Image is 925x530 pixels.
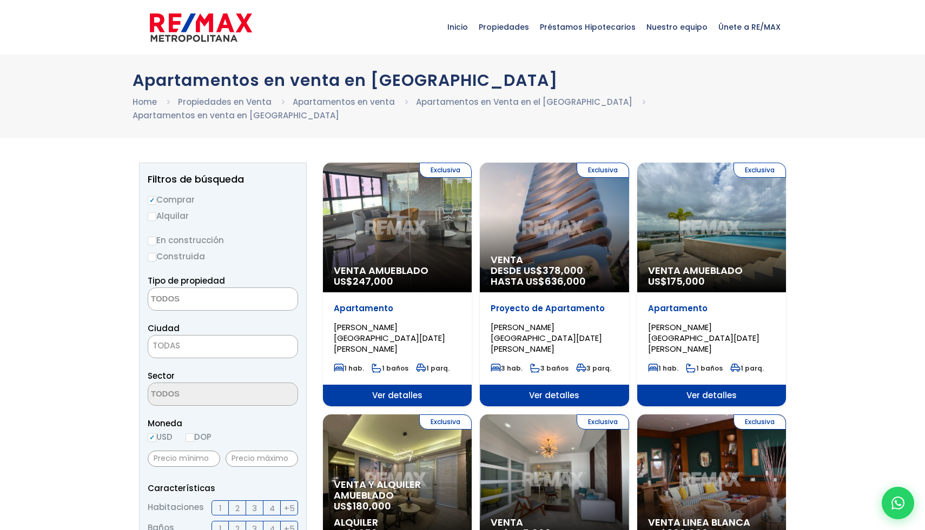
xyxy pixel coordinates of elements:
textarea: Search [148,288,253,311]
span: Exclusiva [419,163,472,178]
span: 1 hab. [648,364,678,373]
h1: Apartamentos en venta en [GEOGRAPHIC_DATA] [133,71,792,90]
input: Construida [148,253,156,261]
span: 180,000 [353,499,391,513]
h2: Filtros de búsqueda [148,174,298,185]
input: Precio mínimo [148,451,220,467]
span: Venta [491,254,618,265]
label: USD [148,430,173,444]
span: Alquiler [334,517,461,528]
span: HASTA US$ [491,276,618,287]
span: Exclusiva [577,414,629,430]
span: DESDE US$ [491,265,618,287]
span: Nuestro equipo [641,11,713,43]
label: En construcción [148,233,298,247]
span: US$ [648,274,705,288]
span: [PERSON_NAME][GEOGRAPHIC_DATA][DATE][PERSON_NAME] [334,321,445,354]
span: Únete a RE/MAX [713,11,786,43]
span: Exclusiva [734,163,786,178]
span: 1 baños [686,364,723,373]
span: Ver detalles [480,385,629,406]
label: Alquilar [148,209,298,223]
span: TODAS [148,335,298,358]
a: Exclusiva Venta Amueblado US$247,000 Apartamento [PERSON_NAME][GEOGRAPHIC_DATA][DATE][PERSON_NAME... [323,163,472,406]
span: 1 baños [372,364,408,373]
a: Propiedades en Venta [178,96,272,108]
label: DOP [186,430,212,444]
label: Construida [148,250,298,263]
p: Características [148,481,298,495]
span: 247,000 [353,274,393,288]
span: Sector [148,370,175,381]
li: Apartamentos en venta en [GEOGRAPHIC_DATA] [133,109,339,122]
span: Moneda [148,417,298,430]
span: Propiedades [473,11,534,43]
a: Apartamentos en venta [293,96,395,108]
span: Préstamos Hipotecarios [534,11,641,43]
a: Exclusiva Venta DESDE US$378,000 HASTA US$636,000 Proyecto de Apartamento [PERSON_NAME][GEOGRAPHI... [480,163,629,406]
span: Exclusiva [577,163,629,178]
p: Apartamento [334,303,461,314]
p: Apartamento [648,303,775,314]
span: 3 hab. [491,364,523,373]
span: Ciudad [148,323,180,334]
span: TODAS [148,338,298,353]
a: Exclusiva Venta Amueblado US$175,000 Apartamento [PERSON_NAME][GEOGRAPHIC_DATA][DATE][PERSON_NAME... [637,163,786,406]
span: Exclusiva [419,414,472,430]
input: USD [148,433,156,442]
span: +5 [284,501,295,515]
span: 3 [252,501,257,515]
span: 636,000 [545,274,586,288]
span: [PERSON_NAME][GEOGRAPHIC_DATA][DATE][PERSON_NAME] [648,321,759,354]
span: 175,000 [667,274,705,288]
input: DOP [186,433,194,442]
span: 1 [219,501,222,515]
span: Inicio [442,11,473,43]
input: Comprar [148,196,156,205]
span: [PERSON_NAME][GEOGRAPHIC_DATA][DATE][PERSON_NAME] [491,321,602,354]
a: Apartamentos en Venta en el [GEOGRAPHIC_DATA] [416,96,632,108]
a: Home [133,96,157,108]
span: US$ [334,274,393,288]
input: En construcción [148,237,156,245]
span: Exclusiva [734,414,786,430]
textarea: Search [148,383,253,406]
span: Ver detalles [637,385,786,406]
span: Tipo de propiedad [148,275,225,286]
span: Venta [491,517,618,528]
span: Venta y alquiler amueblado [334,479,461,501]
span: Habitaciones [148,500,204,515]
span: 4 [269,501,275,515]
span: US$ [334,499,391,513]
p: Proyecto de Apartamento [491,303,618,314]
span: 3 parq. [576,364,611,373]
span: 2 [235,501,240,515]
span: Venta Amueblado [648,265,775,276]
label: Comprar [148,193,298,206]
input: Alquilar [148,212,156,221]
span: 1 hab. [334,364,364,373]
img: remax-metropolitana-logo [150,11,252,44]
span: TODAS [153,340,180,351]
span: Venta Linea Blanca [648,517,775,528]
span: Venta Amueblado [334,265,461,276]
span: 3 baños [530,364,569,373]
span: Ver detalles [323,385,472,406]
span: 378,000 [543,264,583,277]
input: Precio máximo [226,451,298,467]
span: 1 parq. [416,364,450,373]
span: 1 parq. [730,364,764,373]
